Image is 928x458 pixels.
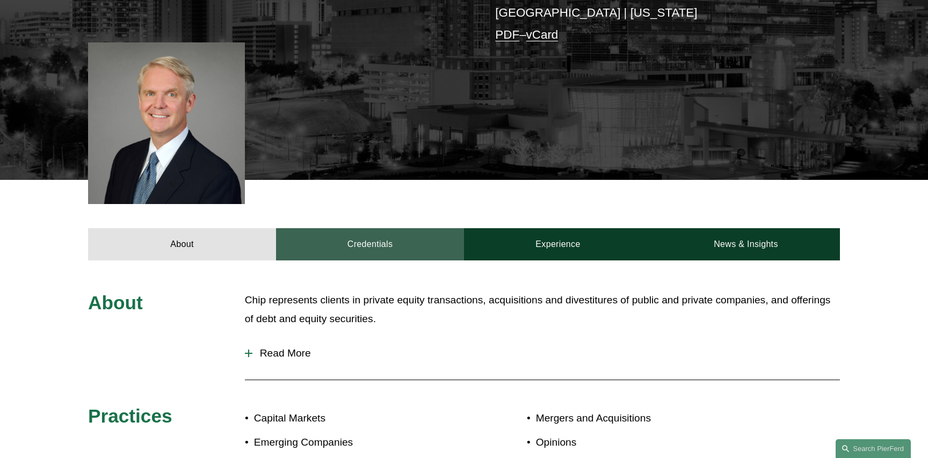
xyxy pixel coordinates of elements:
span: About [88,292,143,313]
a: About [88,228,276,260]
a: Experience [464,228,652,260]
span: Read More [252,347,840,359]
button: Read More [245,339,840,367]
a: Search this site [836,439,911,458]
a: Credentials [276,228,464,260]
p: Opinions [536,433,778,452]
span: Practices [88,405,172,426]
p: Emerging Companies [254,433,464,452]
p: Capital Markets [254,409,464,428]
p: Mergers and Acquisitions [536,409,778,428]
a: vCard [526,28,559,41]
a: PDF [495,28,519,41]
a: News & Insights [652,228,840,260]
p: Chip represents clients in private equity transactions, acquisitions and divestitures of public a... [245,291,840,328]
